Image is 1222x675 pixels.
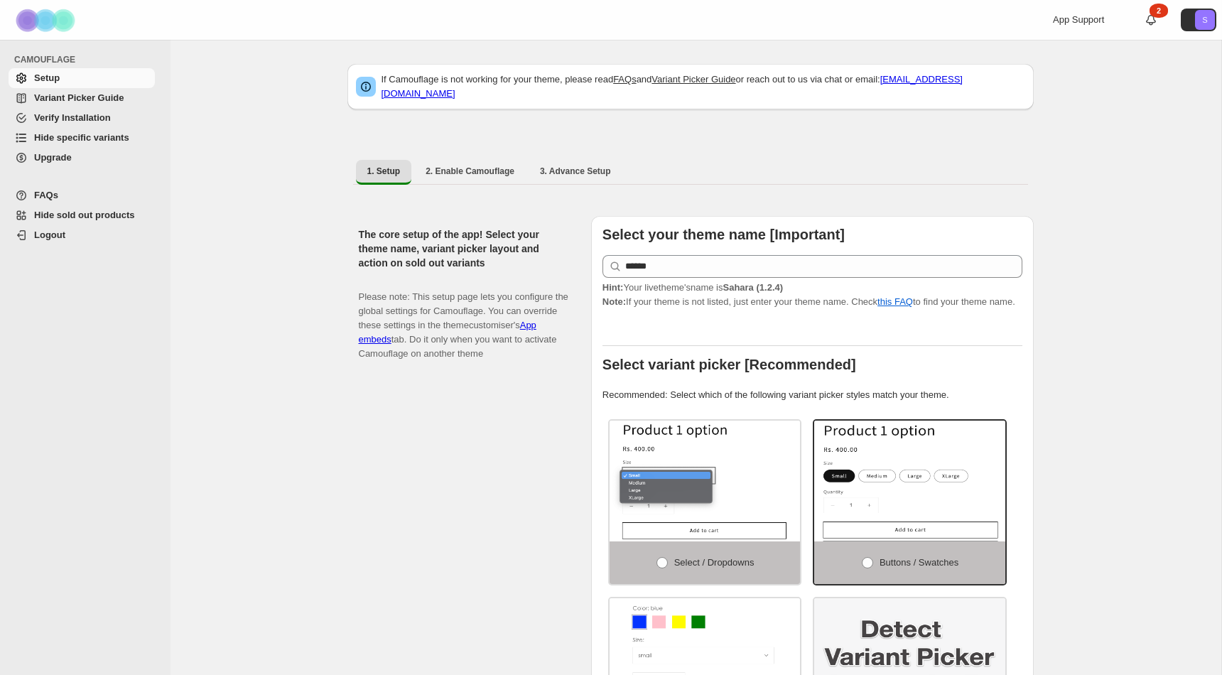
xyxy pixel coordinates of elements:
[1195,10,1215,30] span: Avatar with initials S
[1053,14,1104,25] span: App Support
[651,74,735,85] a: Variant Picker Guide
[1181,9,1216,31] button: Avatar with initials S
[602,282,624,293] strong: Hint:
[34,210,135,220] span: Hide sold out products
[426,166,514,177] span: 2. Enable Camouflage
[34,72,60,83] span: Setup
[540,166,611,177] span: 3. Advance Setup
[34,112,111,123] span: Verify Installation
[602,296,626,307] strong: Note:
[359,276,568,361] p: Please note: This setup page lets you configure the global settings for Camouflage. You can overr...
[602,227,845,242] b: Select your theme name [Important]
[359,227,568,270] h2: The core setup of the app! Select your theme name, variant picker layout and action on sold out v...
[9,185,155,205] a: FAQs
[602,357,856,372] b: Select variant picker [Recommended]
[9,68,155,88] a: Setup
[34,92,124,103] span: Variant Picker Guide
[367,166,401,177] span: 1. Setup
[34,132,129,143] span: Hide specific variants
[723,282,783,293] strong: Sahara (1.2.4)
[34,229,65,240] span: Logout
[11,1,82,40] img: Camouflage
[674,557,755,568] span: Select / Dropdowns
[9,225,155,245] a: Logout
[382,72,1025,101] p: If Camouflage is not working for your theme, please read and or reach out to us via chat or email:
[610,421,801,541] img: Select / Dropdowns
[880,557,958,568] span: Buttons / Swatches
[1150,4,1168,18] div: 2
[1202,16,1207,24] text: S
[814,421,1005,541] img: Buttons / Swatches
[9,88,155,108] a: Variant Picker Guide
[34,152,72,163] span: Upgrade
[34,190,58,200] span: FAQs
[602,281,1022,309] p: If your theme is not listed, just enter your theme name. Check to find your theme name.
[602,388,1022,402] p: Recommended: Select which of the following variant picker styles match your theme.
[9,205,155,225] a: Hide sold out products
[613,74,637,85] a: FAQs
[14,54,161,65] span: CAMOUFLAGE
[9,128,155,148] a: Hide specific variants
[9,108,155,128] a: Verify Installation
[9,148,155,168] a: Upgrade
[1144,13,1158,27] a: 2
[602,282,783,293] span: Your live theme's name is
[877,296,913,307] a: this FAQ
